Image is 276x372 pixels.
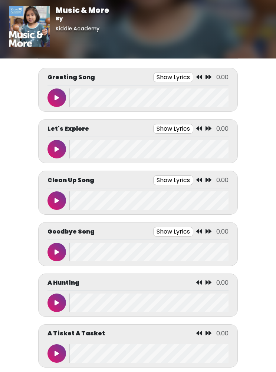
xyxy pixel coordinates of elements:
[47,329,105,338] p: A Tisket A Tasket
[47,124,89,133] p: Let's Explore
[153,73,193,82] button: Show Lyrics
[216,124,229,133] span: 0.00
[153,175,193,185] button: Show Lyrics
[9,6,50,47] img: 01vrkzCYTteBT1eqlInO
[47,278,79,287] p: A Hunting
[216,329,229,338] span: 0.00
[153,227,193,237] button: Show Lyrics
[216,227,229,236] span: 0.00
[216,278,229,287] span: 0.00
[216,176,229,184] span: 0.00
[216,73,229,81] span: 0.00
[47,227,95,236] p: Goodbye Song
[56,15,109,23] p: By
[47,73,95,82] p: Greeting Song
[56,26,109,32] h6: Kiddie Academy
[56,6,109,15] h1: Music & More
[153,124,193,134] button: Show Lyrics
[47,176,94,185] p: Clean Up Song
